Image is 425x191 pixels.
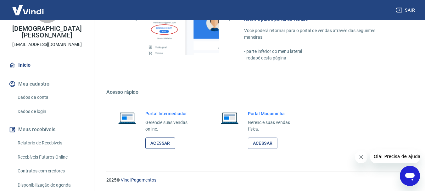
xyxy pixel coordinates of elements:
iframe: Mensagem da empresa [370,149,420,163]
button: Meus recebíveis [8,123,87,137]
img: Vindi [8,0,48,20]
img: Imagem de um notebook aberto [216,110,243,126]
a: Acessar [248,138,278,149]
p: Você poderá retornar para o portal de vendas através das seguintes maneiras: [244,27,395,41]
button: Sair [395,4,417,16]
a: Acessar [145,138,175,149]
a: Vindi Pagamentos [121,177,156,183]
p: - parte inferior do menu lateral [244,48,395,55]
button: Meu cadastro [8,77,87,91]
p: 2025 © [106,177,410,183]
h6: Portal Maquininha [248,110,300,117]
a: Dados da conta [15,91,87,104]
iframe: Fechar mensagem [355,151,367,163]
p: Gerencie suas vendas física. [248,119,300,132]
p: Gerencie suas vendas online. [145,119,198,132]
span: Olá! Precisa de ajuda? [4,4,53,9]
h6: Portal Intermediador [145,110,198,117]
h5: Acesso rápido [106,89,410,95]
iframe: Botão para abrir a janela de mensagens [400,166,420,186]
a: Recebíveis Futuros Online [15,151,87,164]
p: [DEMOGRAPHIC_DATA][PERSON_NAME] [5,25,89,39]
p: - rodapé desta página [244,55,395,61]
a: Contratos com credores [15,165,87,177]
a: Dados de login [15,105,87,118]
p: [EMAIL_ADDRESS][DOMAIN_NAME] [12,41,82,48]
a: Relatório de Recebíveis [15,137,87,149]
img: Imagem de um notebook aberto [114,110,140,126]
a: Início [8,58,87,72]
